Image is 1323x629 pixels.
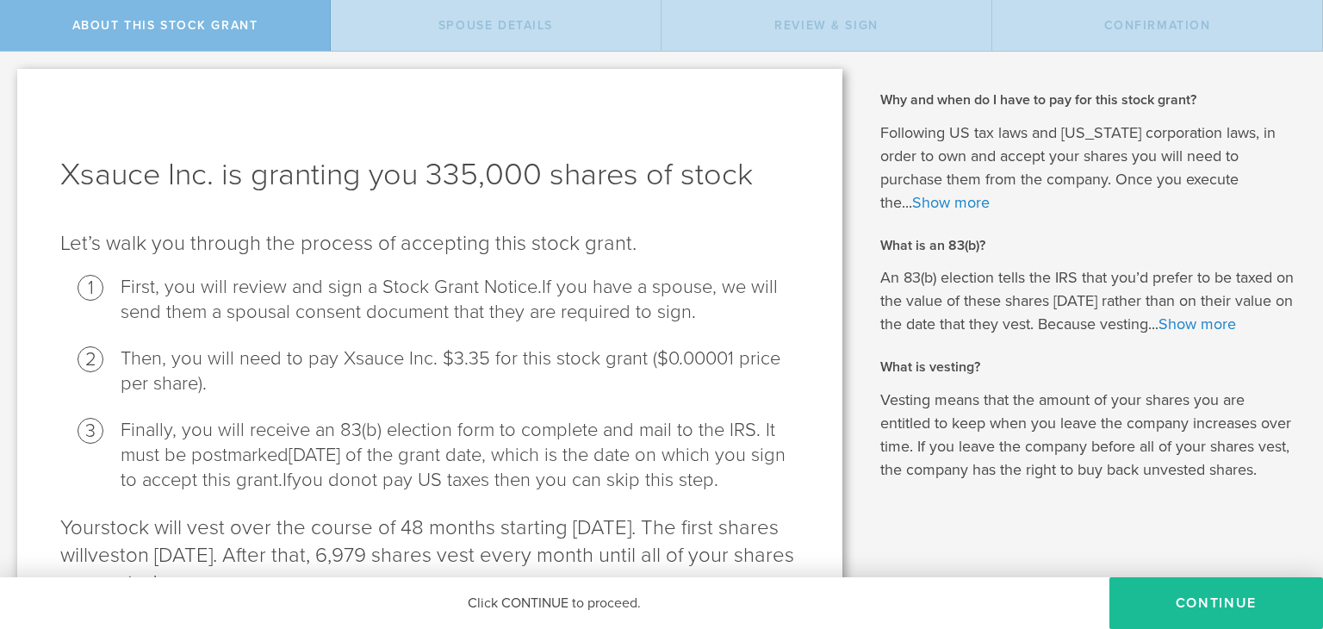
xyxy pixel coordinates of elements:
span: Your [60,515,101,540]
li: Then, you will need to pay Xsauce Inc. $3.35 for this stock grant ($0.00001 price per share). [121,346,799,396]
span: Spouse Details [438,18,553,33]
p: stock will vest over the course of 48 months starting [DATE]. The first shares will on [DATE]. Af... [60,514,799,597]
h1: Xsauce Inc. is granting you 335,000 shares of stock [60,154,799,196]
h2: Why and when do I have to pay for this stock grant? [880,90,1297,109]
span: About this stock grant [72,18,258,33]
span: vest [88,543,126,568]
a: Show more [912,193,990,212]
li: First, you will review and sign a Stock Grant Notice. [121,275,799,325]
a: Show more [1158,314,1236,333]
button: CONTINUE [1109,577,1323,629]
span: [DATE] of the grant date, which is the date on which you sign to accept this grant. [121,444,786,491]
p: Let’s walk you through the process of accepting this stock grant . [60,230,799,258]
span: you do [292,469,351,491]
span: Confirmation [1104,18,1211,33]
span: Review & Sign [774,18,879,33]
p: Following US tax laws and [US_STATE] corporation laws, in order to own and accept your shares you... [880,121,1297,215]
li: Finally, you will receive an 83(b) election form to complete and mail to the IRS . It must be pos... [121,418,799,493]
h2: What is an 83(b)? [880,236,1297,255]
h2: What is vesting? [880,358,1297,377]
p: An 83(b) election tells the IRS that you’d prefer to be taxed on the value of these shares [DATE]... [880,266,1297,336]
p: Vesting means that the amount of your shares you are entitled to keep when you leave the company ... [880,389,1297,482]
